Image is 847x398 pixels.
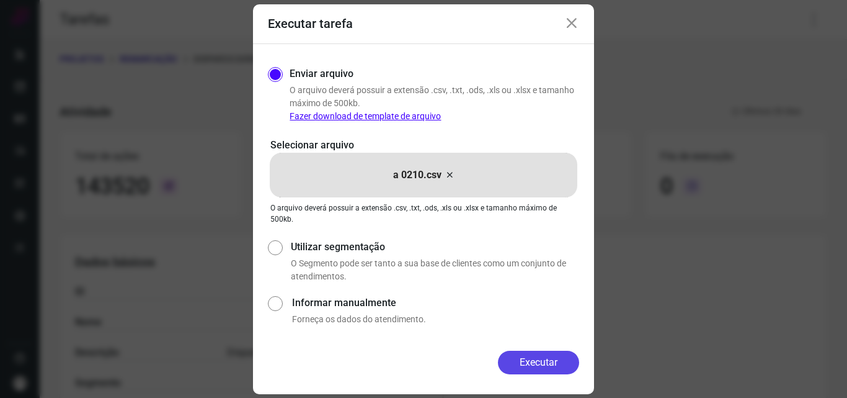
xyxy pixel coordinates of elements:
p: a 0210.csv [393,168,441,183]
a: Fazer download de template de arquivo [290,111,441,121]
p: O arquivo deverá possuir a extensão .csv, .txt, .ods, .xls ou .xlsx e tamanho máximo de 500kb. [290,84,579,123]
p: O arquivo deverá possuir a extensão .csv, .txt, .ods, .xls ou .xlsx e tamanho máximo de 500kb. [270,202,577,225]
label: Utilizar segmentação [291,240,579,255]
button: Executar [498,351,579,374]
label: Enviar arquivo [290,66,353,81]
label: Informar manualmente [292,296,579,310]
h3: Executar tarefa [268,16,353,31]
p: Selecionar arquivo [270,138,577,153]
p: O Segmento pode ser tanto a sua base de clientes como um conjunto de atendimentos. [291,257,579,283]
p: Forneça os dados do atendimento. [292,313,579,326]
